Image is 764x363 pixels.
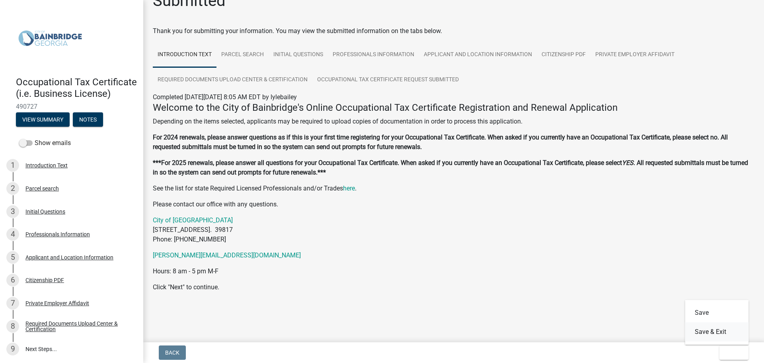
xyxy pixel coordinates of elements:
div: 1 [6,159,19,172]
span: Exit [726,349,737,356]
wm-modal-confirm: Notes [73,117,103,123]
a: Introduction Text [153,42,216,68]
span: Back [165,349,179,356]
button: Exit [719,345,748,360]
a: Citizenship PDF [537,42,591,68]
span: Completed [DATE][DATE] 8:05 AM EDT by lylebailey [153,93,297,101]
p: Click "Next" to continue. [153,283,754,292]
a: Applicant and Location Information [419,42,537,68]
div: Applicant and Location Information [25,255,113,260]
wm-modal-confirm: Summary [16,117,70,123]
strong: . All requested submittals must be turned in so the system can send out prompts for future renewa... [153,159,748,176]
a: City of [GEOGRAPHIC_DATA] [153,216,233,224]
div: Citizenship PDF [25,277,64,283]
a: Occupational Tax Certificate Request Submitted [312,67,464,93]
label: Show emails [19,138,71,148]
a: Private Employer Affidavit [591,42,679,68]
a: here [343,184,355,192]
div: 2 [6,182,19,195]
div: 4 [6,228,19,241]
div: 8 [6,320,19,333]
div: Thank you for submitting your information. You may view the submitted information on the tabs below. [153,26,754,36]
p: Depending on the items selected, applicants may be required to upload copies of documentation in ... [153,117,754,126]
h4: Occupational Tax Certificate (i.e. Business License) [16,77,137,100]
div: Exit [685,300,749,345]
a: Professionals Information [328,42,419,68]
a: [PERSON_NAME][EMAIL_ADDRESS][DOMAIN_NAME] [153,251,301,259]
div: Parcel search [25,186,59,191]
p: Please contact our office with any questions. [153,200,754,209]
div: Introduction Text [25,163,68,168]
button: Notes [73,112,103,127]
a: Required Documents Upload Center & Certification [153,67,312,93]
span: 490727 [16,103,127,110]
div: 5 [6,251,19,264]
div: 9 [6,343,19,355]
div: Professionals Information [25,232,90,237]
button: Back [159,345,186,360]
button: Save & Exit [685,322,749,341]
strong: ***For 2025 renewals, please answer all questions for your Occupational Tax Certificate. When ask... [153,159,622,167]
p: See the list for state Required Licensed Professionals and/or Trades . [153,184,754,193]
a: Parcel search [216,42,269,68]
div: 7 [6,297,19,310]
div: Private Employer Affidavit [25,300,89,306]
div: 6 [6,274,19,286]
strong: For 2024 renewals, please answer questions as if this is your first time registering for your Occ... [153,133,728,151]
div: Required Documents Upload Center & Certification [25,321,131,332]
h4: Welcome to the City of Bainbridge's Online Occupational Tax Certificate Registration and Renewal ... [153,102,754,114]
div: Initial Questions [25,209,65,214]
button: Save [685,303,749,322]
a: Initial Questions [269,42,328,68]
div: 3 [6,205,19,218]
img: City of Bainbridge, Georgia (Canceled) [16,8,84,68]
p: Hours: 8 am - 5 pm M-F [153,267,754,276]
button: View Summary [16,112,70,127]
strong: YES [622,159,633,167]
p: [STREET_ADDRESS]. 39817 Phone: [PHONE_NUMBER] [153,216,754,244]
